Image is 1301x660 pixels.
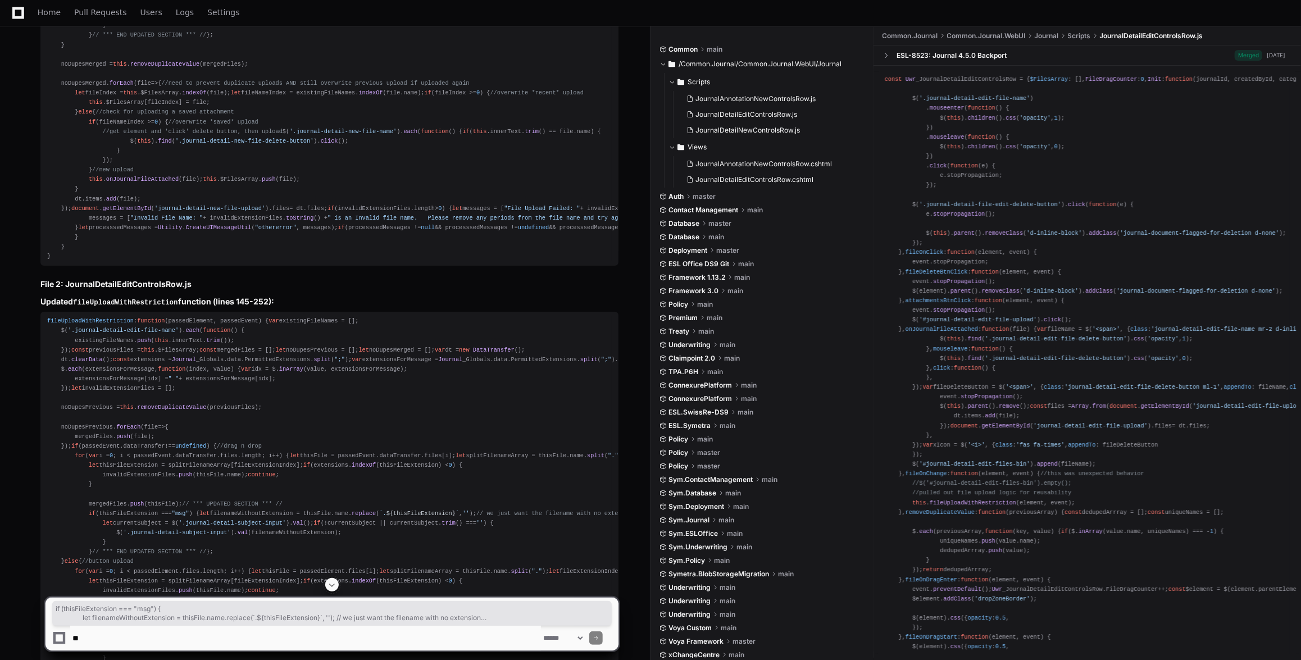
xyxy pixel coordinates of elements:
span: '.journal-detail-new-file-delete-button' [175,138,313,144]
span: Utility [158,224,182,231]
span: "File Upload Failed: " [504,205,580,212]
span: function [421,128,448,135]
span: each [185,327,199,334]
span: function [968,104,995,111]
span: Journal [172,356,196,363]
span: split [580,356,598,363]
span: JournalAnnotationNewControlsRow.js [695,94,816,103]
span: this [203,176,217,183]
span: 0 [476,89,480,96]
span: Policy [668,300,688,309]
span: file [144,424,158,430]
span: 'd-inline-block' [1023,288,1079,294]
span: 1 [1054,115,1058,121]
span: const [113,356,130,363]
span: 'journal-document-flagged-for-deletion d-none' [1120,230,1279,236]
span: ConnexurePlatform [668,394,732,403]
h3: Updated function (lines 145-252): [40,296,618,308]
span: document [1109,403,1137,409]
span: var [922,441,932,448]
span: var [922,384,932,390]
span: Pull Requests [74,9,126,16]
span: master [708,219,731,228]
span: 'journal-detail-new-file-upload' [154,205,265,212]
span: this [89,99,103,106]
span: mouseleave [933,345,968,352]
span: Deployment [668,246,707,255]
span: $FilesArray [106,99,144,106]
span: //get element and 'click' delete button, then upload [103,128,283,135]
span: fileDeleteBtnClick [906,268,968,275]
span: 0 [438,205,442,212]
span: const [71,347,89,353]
span: if [71,443,78,449]
span: stopPropagation [933,258,985,265]
span: let [78,224,88,231]
span: this [113,61,127,67]
span: class [1044,384,1061,390]
span: ";" [334,356,344,363]
span: element, event [978,249,1026,256]
span: else [78,108,92,115]
span: master [716,246,739,255]
span: 'journal-detail-edit-file-delete-button ml-1' [1065,384,1220,390]
span: '<i>' [968,441,985,448]
span: Views [688,143,707,152]
span: null [421,224,435,231]
span: name [404,89,418,96]
span: main [697,435,713,444]
span: passedElement, passedEvent [169,317,258,324]
span: addClass [1085,288,1113,294]
span: '.journal-detail-edit-file-name' [68,327,179,334]
span: 'opacity' [1148,355,1179,362]
span: removeClass [985,230,1023,236]
span: '.journal-detail-edit-file-delete-button' [985,355,1127,362]
span: this [947,355,961,362]
span: function [968,134,995,140]
span: this [947,335,961,342]
span: //new upload [92,166,134,173]
span: split [313,356,331,363]
span: '.journal-detail-edit-file-name' [919,95,1030,102]
span: '#journal-detail-edit-file-upload' [919,316,1036,323]
span: children [968,115,995,121]
span: Premium [668,313,698,322]
span: stopPropagation [947,172,999,179]
span: DataTransfer [473,347,515,353]
span: from [1092,403,1106,409]
span: stopPropagation [933,278,985,285]
button: Views [668,138,865,156]
span: Init [1148,76,1162,83]
span: Settings [207,9,239,16]
span: function [971,268,999,275]
span: class [995,441,1013,448]
span: " " [169,375,179,382]
span: 0 [1182,355,1186,362]
span: index, value [189,366,231,372]
span: $FilesArray [1030,76,1068,83]
span: 'd-inline-block' [1026,230,1082,236]
span: Database [668,233,699,242]
span: removeClass [981,288,1020,294]
span: push [116,433,130,440]
span: if [425,89,431,96]
span: if [338,224,345,231]
span: ";" [601,356,611,363]
span: sort [618,356,633,363]
span: children [968,143,995,150]
span: main [697,300,713,309]
span: addClass [1089,230,1116,236]
span: items [964,412,981,419]
span: clearData [71,356,102,363]
span: function [947,249,975,256]
span: 'opacity' [1020,115,1050,121]
span: function [158,366,185,372]
span: const [885,76,902,83]
span: main [720,340,735,349]
span: files [307,205,324,212]
span: this [947,115,961,121]
span: function [203,327,230,334]
span: => [137,80,158,87]
span: let [359,347,369,353]
span: $FilesArray [220,176,258,183]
